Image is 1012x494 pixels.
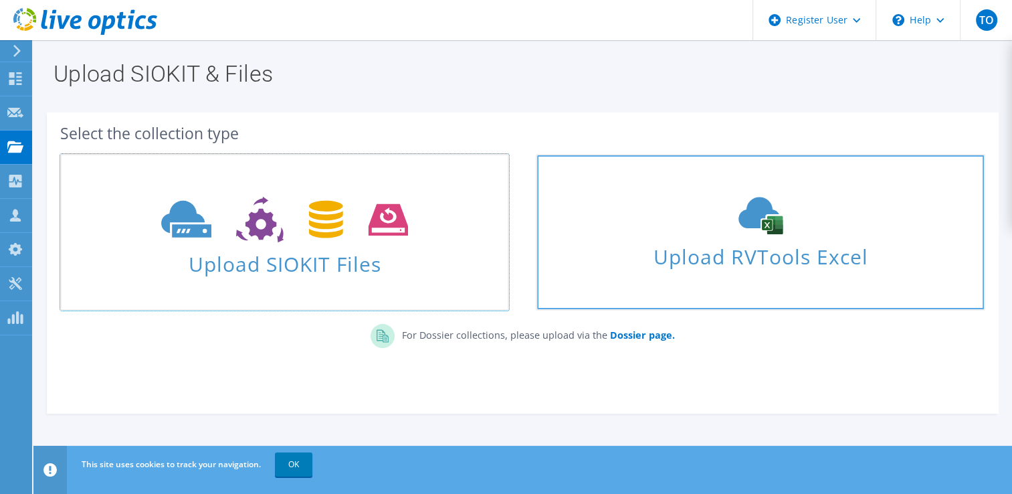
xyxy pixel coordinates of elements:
a: OK [275,452,312,477]
span: This site uses cookies to track your navigation. [82,459,261,470]
b: Dossier page. [609,329,674,341]
div: Select the collection type [60,126,985,141]
span: Upload RVTools Excel [537,239,983,268]
a: Upload SIOKIT Files [60,154,509,311]
span: Upload SIOKIT Files [62,246,508,274]
a: Upload RVTools Excel [536,154,985,311]
p: For Dossier collections, please upload via the [395,324,674,343]
h1: Upload SIOKIT & Files [54,62,985,85]
span: TO [976,9,997,31]
svg: \n [892,14,904,26]
a: Dossier page. [607,329,674,341]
